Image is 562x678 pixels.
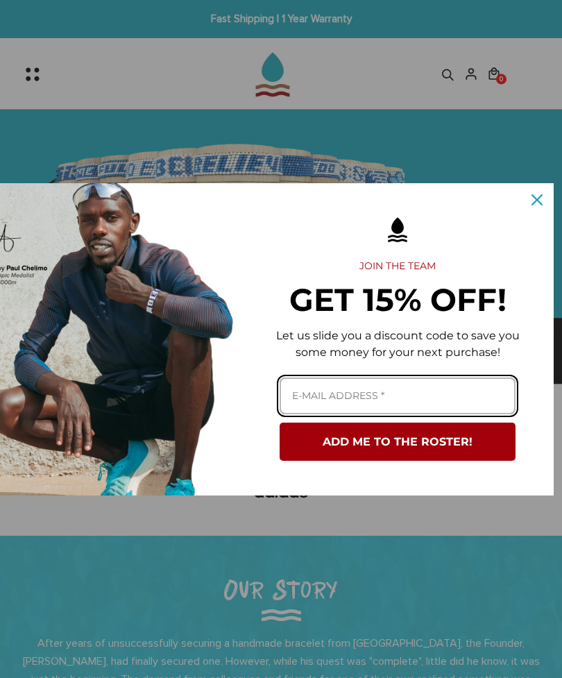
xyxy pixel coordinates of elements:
strong: GET 15% OFF! [289,280,506,319]
svg: close icon [531,194,543,205]
p: Let us slide you a discount code to save you some money for your next purchase! [264,328,531,361]
h2: JOIN THE TEAM [264,260,531,273]
input: Email field [280,378,516,414]
button: Close [520,183,554,217]
button: ADD ME TO THE ROSTER! [280,423,516,461]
